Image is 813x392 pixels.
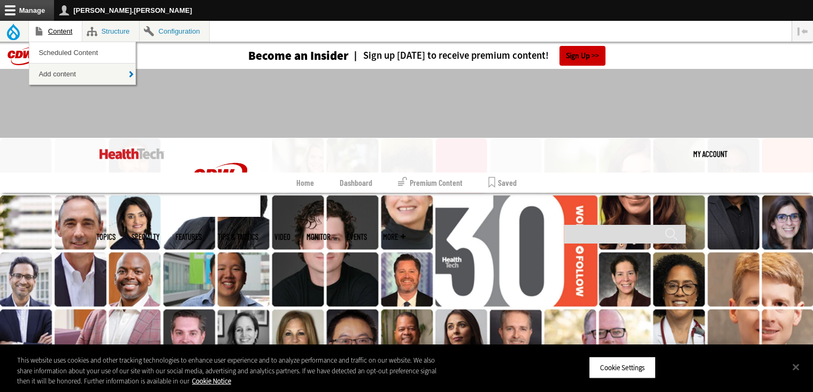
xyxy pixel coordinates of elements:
[29,64,135,84] a: Add content
[559,46,605,66] a: Sign Up
[347,233,367,241] a: Events
[488,173,517,193] a: Saved
[96,233,116,241] span: Topics
[140,21,209,42] a: Configuration
[218,233,258,241] a: Tips & Tactics
[82,21,139,42] a: Structure
[17,355,447,387] div: This website uses cookies and other tracking technologies to enhance user experience and to analy...
[192,377,231,386] a: More information about your privacy
[383,233,405,241] span: More
[212,80,601,128] iframe: advertisement
[792,21,813,42] button: Vertical orientation
[180,208,260,219] a: CDW
[340,173,372,193] a: Dashboard
[248,50,349,62] h3: Become an Insider
[29,21,82,42] a: Content
[398,173,463,193] a: Premium Content
[180,138,260,217] img: Home
[296,173,314,193] a: Home
[208,50,349,62] a: Become an Insider
[784,355,808,379] button: Close
[132,233,159,241] span: Specialty
[693,138,727,170] div: User menu
[349,51,549,61] a: Sign up [DATE] to receive premium content!
[29,42,135,63] a: Scheduled Content
[99,148,164,159] img: Home
[175,233,202,241] a: Features
[274,233,290,241] a: Video
[306,233,331,241] a: MonITor
[693,138,727,170] a: My Account
[589,356,656,379] button: Cookie Settings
